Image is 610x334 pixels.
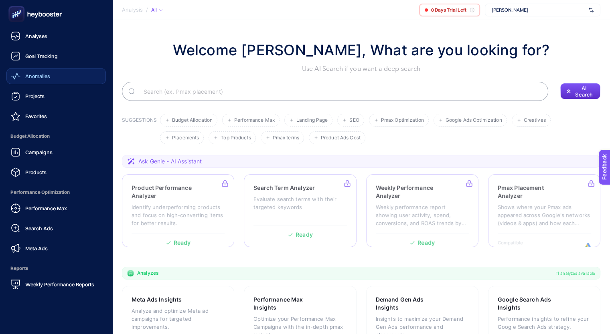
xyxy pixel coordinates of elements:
[498,296,566,312] h3: Google Search Ads Insights
[25,93,45,99] span: Projects
[6,164,106,180] a: Products
[6,276,106,292] a: Weekly Performance Reports
[6,260,106,276] span: Reports
[234,117,275,123] span: Performance Max
[349,117,359,123] span: SEO
[137,80,542,103] input: Search
[151,7,162,13] div: All
[6,200,106,216] a: Performance Max
[6,240,106,256] a: Meta Ads
[366,174,478,247] a: Weekly Performance AnalyzerWeekly performance report showing user activity, spend, conversions, a...
[25,149,53,155] span: Campaigns
[173,64,549,74] p: Use AI Search if you want a deep search
[6,184,106,200] span: Performance Optimization
[172,117,213,123] span: Budget Allocation
[25,53,58,59] span: Goal Tracking
[574,85,594,98] span: AI Search
[25,281,94,288] span: Weekly Performance Reports
[25,225,53,231] span: Search Ads
[498,315,591,331] p: Performance insights to refine your Google Search Ads strategy.
[556,270,595,276] span: 11 analyzes available
[172,135,199,141] span: Placements
[488,174,600,247] a: Pmax Placement AnalyzerShows where your Pmax ads appeared across Google's networks (videos & apps...
[6,128,106,144] span: Budget Allocation
[6,108,106,124] a: Favorites
[589,6,594,14] img: svg%3e
[273,135,299,141] span: Pmax terms
[25,33,47,39] span: Analyses
[221,135,251,141] span: Top Products
[244,174,356,247] a: Search Term AnalyzerEvaluate search terms with their targeted keywordsReady
[25,169,47,175] span: Products
[122,117,157,144] h3: SUGGESTIONS
[6,28,106,44] a: Analyses
[296,117,328,123] span: Landing Page
[376,296,444,312] h3: Demand Gen Ads Insights
[122,7,143,13] span: Analysis
[6,88,106,104] a: Projects
[138,157,202,165] span: Ask Genie - AI Assistant
[122,174,234,247] a: Product Performance AnalyzerIdentify underperforming products and focus on high-converting items ...
[6,144,106,160] a: Campaigns
[431,7,466,13] span: 0 Days Trial Left
[25,245,48,252] span: Meta Ads
[25,205,67,211] span: Performance Max
[524,117,546,123] span: Creatives
[146,6,148,13] span: /
[6,220,106,236] a: Search Ads
[446,117,502,123] span: Google Ads Optimization
[381,117,424,123] span: Pmax Optimization
[6,68,106,84] a: Anomalies
[137,270,158,276] span: Analyzes
[132,296,182,304] h3: Meta Ads Insights
[25,73,50,79] span: Anomalies
[492,7,586,13] span: [PERSON_NAME]
[173,39,549,61] h1: Welcome [PERSON_NAME], What are you looking for?
[253,296,321,312] h3: Performance Max Insights
[25,113,47,119] span: Favorites
[6,48,106,64] a: Goal Tracking
[560,83,600,99] button: AI Search
[132,307,225,331] p: Analyze and optimize Meta ad campaigns for targeted improvements.
[321,135,361,141] span: Product Ads Cost
[5,2,30,9] span: Feedback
